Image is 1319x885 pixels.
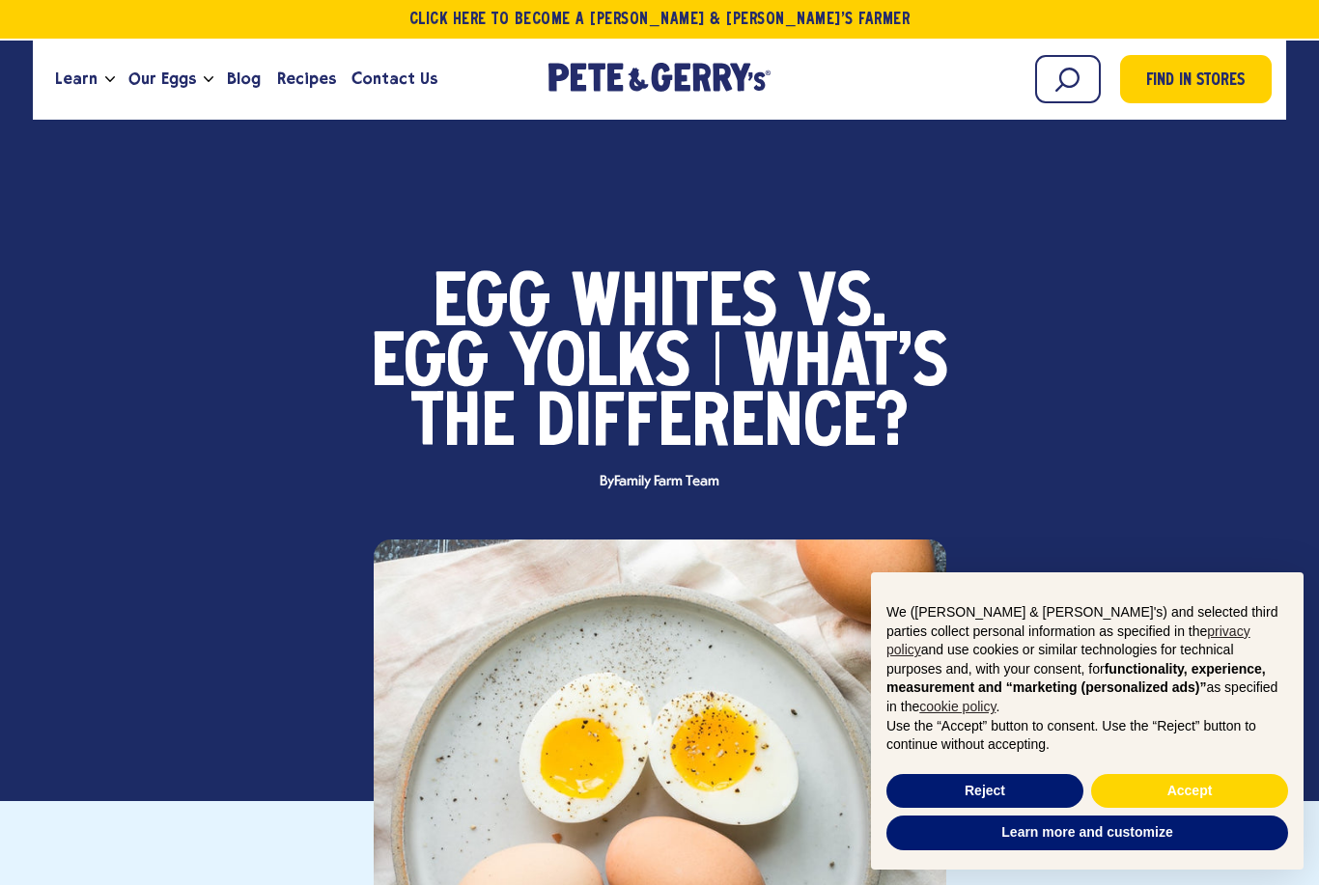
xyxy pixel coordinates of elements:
button: Accept [1091,774,1288,809]
a: cookie policy [919,699,996,714]
span: | [712,336,723,396]
span: Family Farm Team [614,474,719,489]
span: Egg [371,336,489,396]
span: Difference? [536,396,909,456]
span: Our Eggs [128,67,196,91]
p: Use the “Accept” button to consent. Use the “Reject” button to continue without accepting. [886,717,1288,755]
a: Contact Us [344,53,445,105]
span: the [411,396,515,456]
a: Our Eggs [121,53,204,105]
button: Open the dropdown menu for Learn [105,76,115,83]
a: Find in Stores [1120,55,1272,103]
span: Contact Us [351,67,437,91]
button: Reject [886,774,1083,809]
span: Find in Stores [1146,69,1245,95]
span: Blog [227,67,261,91]
span: vs. [799,276,886,336]
span: What's [744,336,948,396]
span: Egg [433,276,550,336]
button: Open the dropdown menu for Our Eggs [204,76,213,83]
button: Learn more and customize [886,816,1288,850]
a: Blog [219,53,268,105]
div: Notice [856,557,1319,885]
a: Recipes [269,53,344,105]
span: By [590,475,729,489]
input: Search [1035,55,1101,103]
span: Learn [55,67,98,91]
span: Whites [572,276,777,336]
span: Yolks [510,336,690,396]
a: Learn [47,53,105,105]
p: We ([PERSON_NAME] & [PERSON_NAME]'s) and selected third parties collect personal information as s... [886,603,1288,717]
span: Recipes [277,67,336,91]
